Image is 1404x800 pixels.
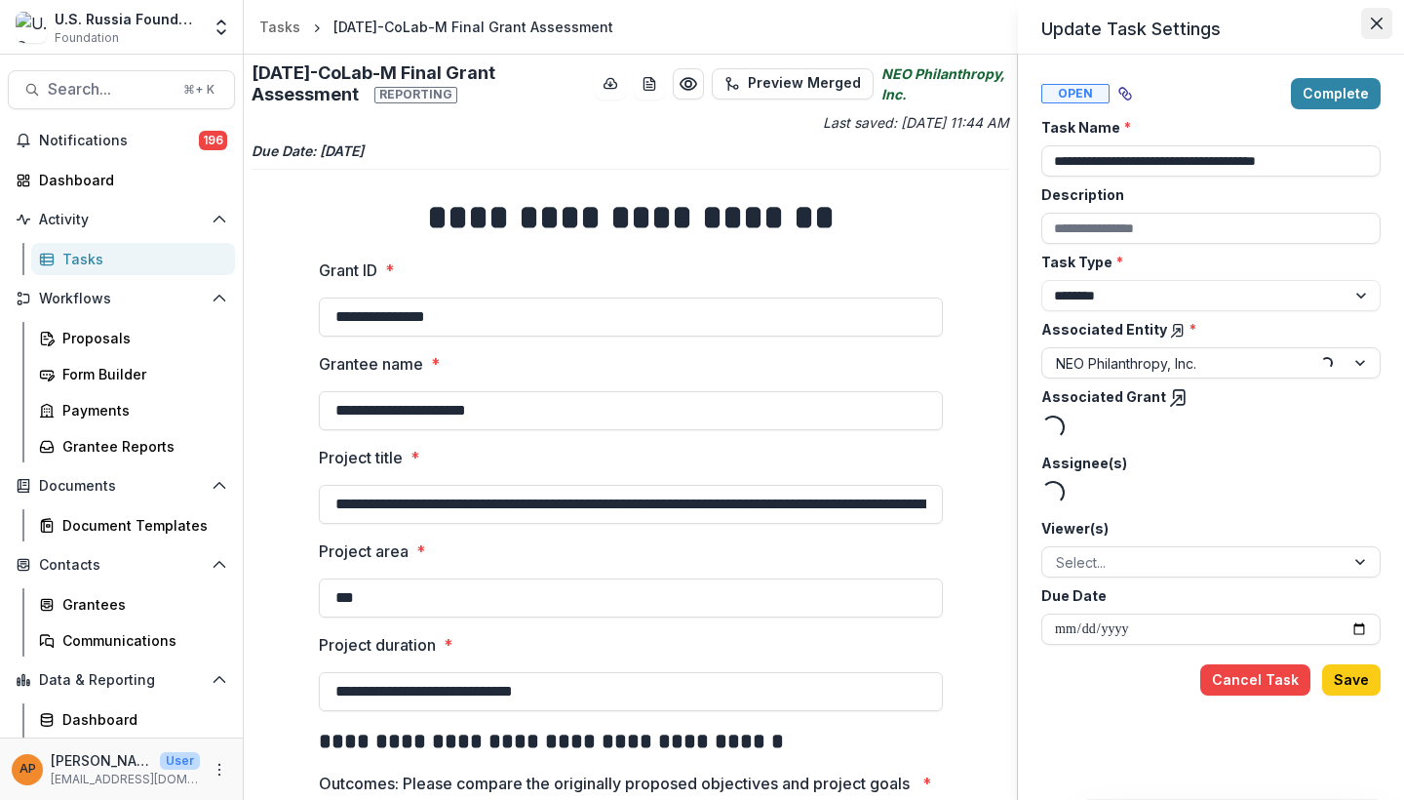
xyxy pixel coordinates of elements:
[1200,664,1310,696] button: Cancel Task
[1041,585,1369,606] label: Due Date
[1041,84,1110,103] span: Open
[1041,453,1369,473] label: Assignee(s)
[1041,117,1369,138] label: Task Name
[1041,518,1369,539] label: Viewer(s)
[1041,184,1369,205] label: Description
[1041,252,1369,272] label: Task Type
[1291,78,1381,109] button: Complete
[1041,319,1369,340] label: Associated Entity
[1322,664,1381,696] button: Save
[1110,78,1141,109] button: View dependent tasks
[1361,8,1392,39] button: Close
[1041,386,1369,408] label: Associated Grant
